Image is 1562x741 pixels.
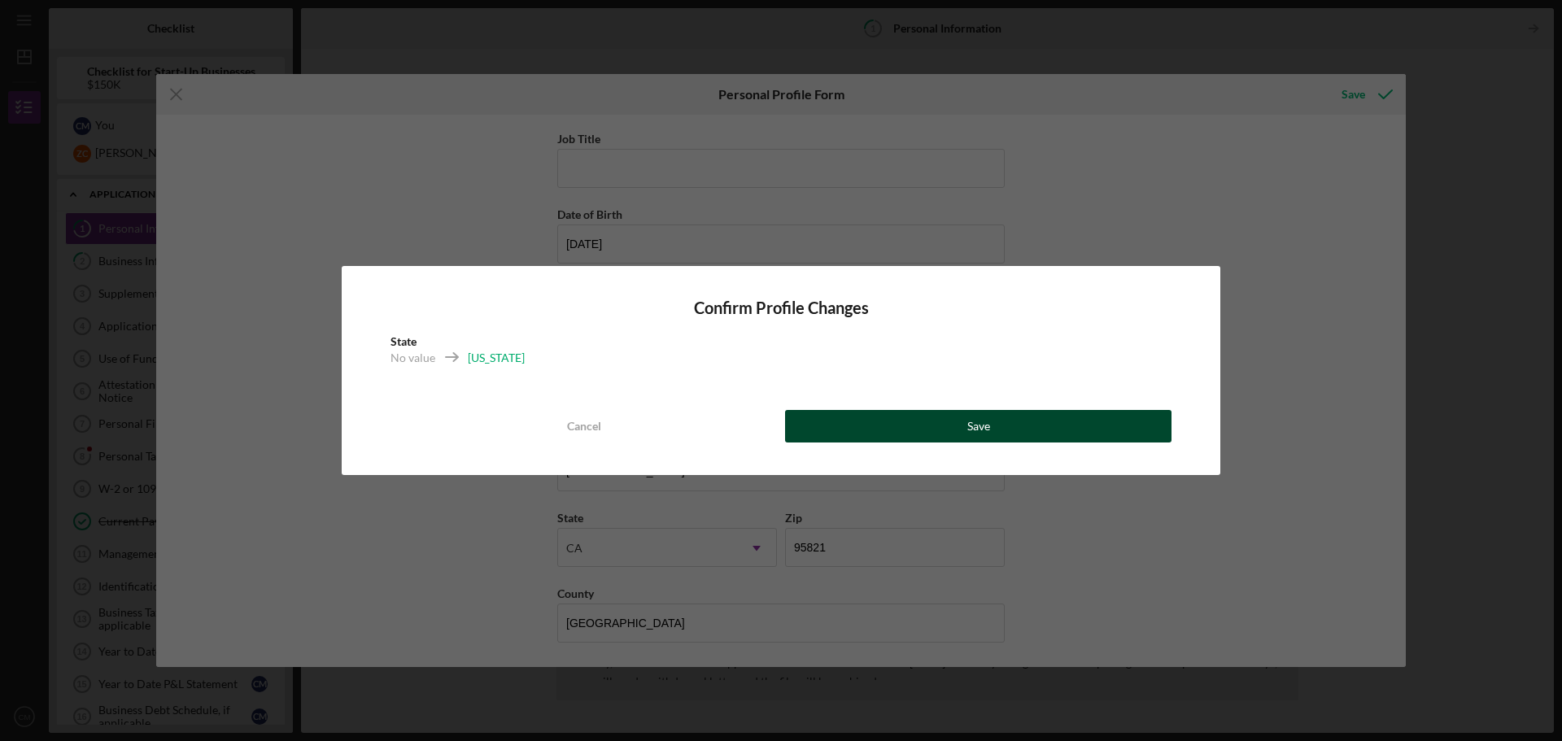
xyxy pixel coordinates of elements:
div: Save [967,410,990,442]
h4: Confirm Profile Changes [390,299,1171,317]
div: [US_STATE] [468,350,525,366]
button: Cancel [390,410,777,442]
div: Cancel [567,410,601,442]
b: State [390,334,417,348]
button: Save [785,410,1171,442]
div: No value [390,350,435,366]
